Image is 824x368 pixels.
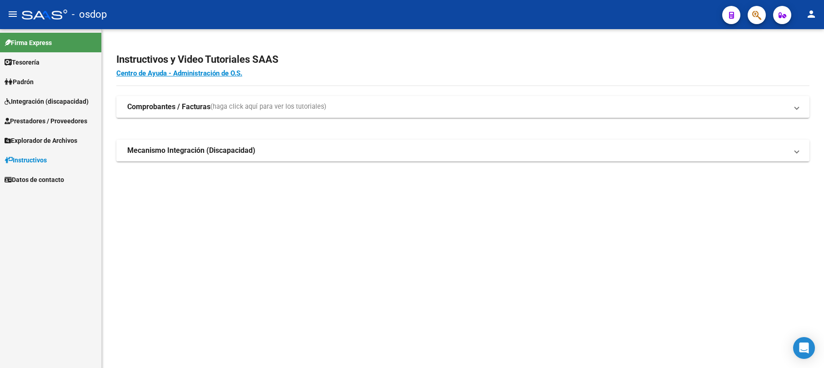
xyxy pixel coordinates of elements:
span: Datos de contacto [5,175,64,185]
a: Centro de Ayuda - Administración de O.S. [116,69,242,77]
strong: Mecanismo Integración (Discapacidad) [127,146,255,156]
span: Tesorería [5,57,40,67]
mat-icon: person [806,9,817,20]
span: Explorador de Archivos [5,136,77,146]
span: (haga click aquí para ver los tutoriales) [210,102,326,112]
span: Integración (discapacidad) [5,96,89,106]
span: Prestadores / Proveedores [5,116,87,126]
h2: Instructivos y Video Tutoriales SAAS [116,51,809,68]
mat-expansion-panel-header: Mecanismo Integración (Discapacidad) [116,140,809,161]
span: Instructivos [5,155,47,165]
span: Padrón [5,77,34,87]
div: Open Intercom Messenger [793,337,815,359]
strong: Comprobantes / Facturas [127,102,210,112]
span: Firma Express [5,38,52,48]
mat-icon: menu [7,9,18,20]
span: - osdop [72,5,107,25]
mat-expansion-panel-header: Comprobantes / Facturas(haga click aquí para ver los tutoriales) [116,96,809,118]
